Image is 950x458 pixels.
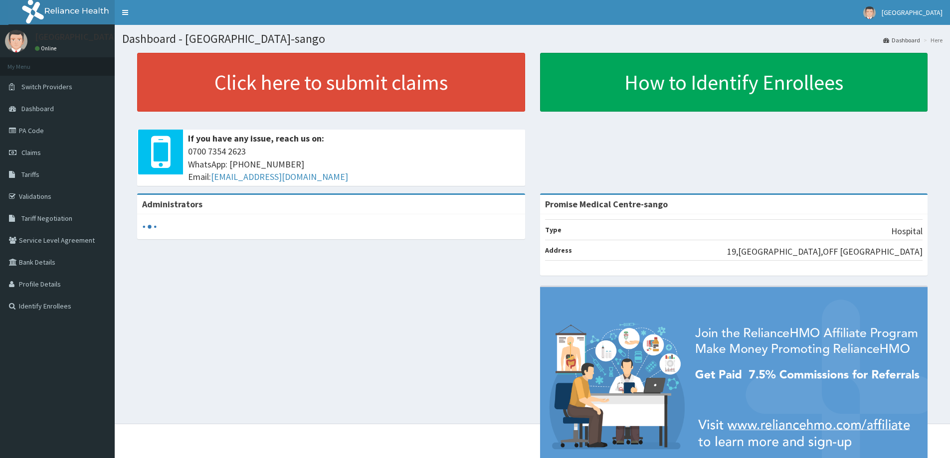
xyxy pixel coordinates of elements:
[188,145,520,183] span: 0700 7354 2623 WhatsApp: [PHONE_NUMBER] Email:
[142,219,157,234] svg: audio-loading
[882,8,943,17] span: [GEOGRAPHIC_DATA]
[921,36,943,44] li: Here
[21,82,72,91] span: Switch Providers
[883,36,920,44] a: Dashboard
[122,32,943,45] h1: Dashboard - [GEOGRAPHIC_DATA]-sango
[540,53,928,112] a: How to Identify Enrollees
[35,45,59,52] a: Online
[863,6,876,19] img: User Image
[545,246,572,255] b: Address
[21,214,72,223] span: Tariff Negotiation
[545,225,562,234] b: Type
[142,198,202,210] b: Administrators
[21,170,39,179] span: Tariffs
[188,133,324,144] b: If you have any issue, reach us on:
[727,245,923,258] p: 19,[GEOGRAPHIC_DATA],OFF [GEOGRAPHIC_DATA]
[137,53,525,112] a: Click here to submit claims
[211,171,348,182] a: [EMAIL_ADDRESS][DOMAIN_NAME]
[21,104,54,113] span: Dashboard
[21,148,41,157] span: Claims
[891,225,923,238] p: Hospital
[35,32,117,41] p: [GEOGRAPHIC_DATA]
[5,30,27,52] img: User Image
[545,198,668,210] strong: Promise Medical Centre-sango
